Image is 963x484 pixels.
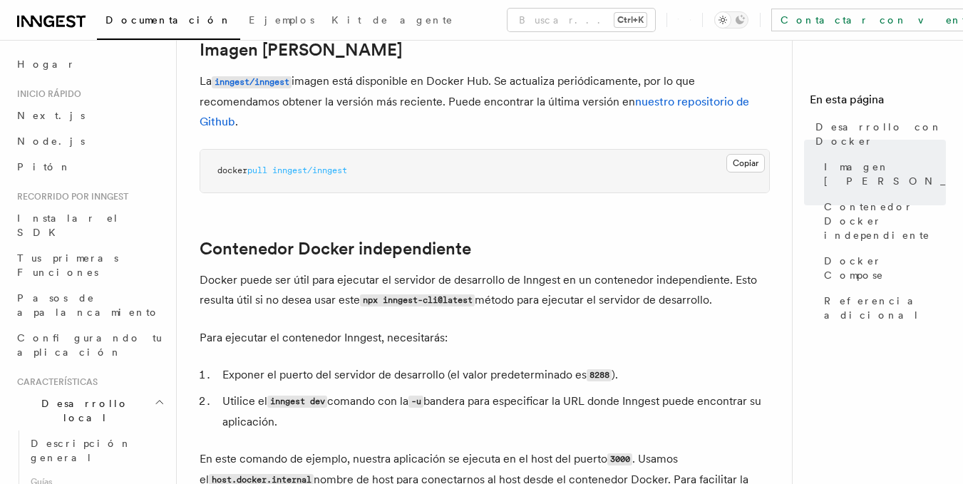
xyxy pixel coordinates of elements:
font: Instalar el SDK [17,212,119,238]
font: imagen está disponible en Docker Hub. Se actualiza periódicamente, por lo que recomendamos obtene... [200,74,695,108]
code: -u [408,396,423,408]
button: Copiar [726,154,765,173]
a: Kit de agente [323,4,462,38]
a: Descripción general [25,431,168,470]
font: ). [612,368,618,381]
button: Buscar...Ctrl+K [508,9,655,31]
a: Pasos de apalancamiento [11,285,168,325]
a: inngest/inngest [212,74,292,88]
font: Ejemplos [249,14,314,26]
a: Node.js [11,128,168,154]
font: Contenedor Docker independiente [200,238,471,259]
font: Configurando tu aplicación [17,332,162,358]
span: pull [247,165,267,175]
kbd: Ctrl+K [614,13,647,27]
a: Instalar el SDK [11,205,168,245]
font: método para ejecutar el servidor de desarrollo. [475,293,712,307]
font: Node.js [17,135,85,147]
font: Inicio rápido [17,89,81,99]
code: inngest/inngest [212,76,292,88]
font: Descripción general [31,438,132,463]
font: Buscar... [519,14,609,26]
font: Documentación [105,14,232,26]
a: Ejemplos [240,4,323,38]
font: Exponer el puerto del servidor de desarrollo (el valor predeterminado es [222,368,587,381]
font: En este comando de ejemplo, nuestra aplicación se ejecuta en el host del puerto [200,452,607,465]
font: Next.js [17,110,85,121]
a: Tus primeras Funciones [11,245,168,285]
a: Imagen [PERSON_NAME] [818,154,946,194]
font: Docker Compose [824,255,884,281]
font: Características [17,377,98,387]
a: Contenedor Docker independiente [200,239,471,259]
a: Configurando tu aplicación [11,325,168,365]
code: 3000 [607,453,632,465]
font: Utilice el [222,394,267,408]
font: . [235,115,238,128]
font: Contenedor Docker independiente [824,201,930,241]
a: Pitón [11,154,168,180]
font: La [200,74,212,88]
font: Para ejecutar el contenedor Inngest, necesitarás: [200,331,448,344]
font: Kit de agente [331,14,453,26]
font: Desarrollo local [41,398,129,423]
font: Desarrollo con Docker [815,121,942,147]
button: Activar o desactivar el modo oscuro [714,11,748,29]
code: 8288 [587,369,612,381]
font: Referencia adicional [824,295,924,321]
span: inngest/inngest [272,165,347,175]
font: comando con la [327,394,408,408]
font: Hogar [17,58,76,70]
font: Pasos de apalancamiento [17,292,160,318]
code: inngest dev [267,396,327,408]
button: Desarrollo local [11,391,168,431]
a: Referencia adicional [818,288,946,328]
font: En esta página [810,93,884,106]
font: bandera para especificar la URL donde Inngest puede encontrar su aplicación. [222,394,761,428]
a: Documentación [97,4,240,40]
span: docker [217,165,247,175]
font: Imagen [PERSON_NAME] [200,39,402,60]
a: Imagen [PERSON_NAME] [200,40,402,60]
code: npx inngest-cli@latest [360,294,475,307]
font: Tus primeras Funciones [17,252,118,278]
a: Contenedor Docker independiente [818,194,946,248]
a: Desarrollo con Docker [810,114,946,154]
font: Docker puede ser útil para ejecutar el servidor de desarrollo de Inngest en un contenedor indepen... [200,273,757,307]
a: Docker Compose [818,248,946,288]
font: Pitón [17,161,71,173]
a: Next.js [11,103,168,128]
font: Recorrido por Inngest [17,192,128,202]
a: Hogar [11,51,168,77]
